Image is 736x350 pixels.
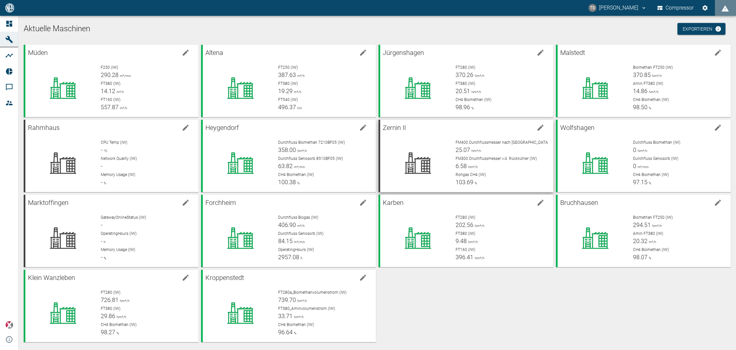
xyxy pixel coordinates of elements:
[633,179,647,186] span: 97.15
[456,97,491,102] span: CH4 Biomethan (IW)
[115,90,124,94] span: m³/h
[278,146,296,153] span: 358.00
[633,140,680,145] span: Durchfluss Biomethan (IW)
[633,87,647,94] span: 14.86
[118,299,129,303] span: Nm³/h
[102,181,106,185] span: %
[101,290,120,295] span: FT280 (IW)
[647,240,656,244] span: m³/h
[179,46,192,59] button: edit machine
[24,45,198,117] a: Müdenedit machineF250 (IW)290.28m³/minFT380 (IW)14.12m³/hFT160 (IW)557.87m³/h
[633,81,663,86] span: Amin FT380 (IW)
[636,165,649,169] span: m³/min
[278,247,314,252] span: OperatingHours (IW)
[101,254,102,261] span: -
[296,149,307,153] span: Nm³/h
[293,165,305,169] span: m³/min
[456,87,470,94] span: 20.51
[293,315,303,319] span: Nm³/h
[647,256,651,260] span: %
[456,140,557,145] span: FM400 Durchflussmesser nach [GEOGRAPHIC_DATA] (IW)
[534,196,547,209] button: edit machine
[28,274,75,282] span: Klein Wanzleben
[456,247,475,252] span: FT160 (IW)
[299,256,302,260] span: h
[383,49,424,57] span: Jürgenshagen
[5,3,15,12] img: logo
[456,146,470,153] span: 25.07
[28,49,48,57] span: Müden
[473,181,477,185] span: %
[101,329,115,336] span: 98.27
[383,124,406,132] span: Zernin II
[5,321,13,329] img: Xplore Logo
[470,149,481,153] span: Nm³/h
[101,221,102,228] span: -
[278,296,296,303] span: 739.70
[101,215,146,220] span: GatewayOnlineStatus (IW)
[278,215,318,220] span: Durchfluss Biogas (IW)
[633,65,673,70] span: Biomethan FT250 (IW)
[101,238,102,244] span: -
[278,221,296,228] span: 406.90
[278,306,335,311] span: FT380_Aminvolumenstrom (IW)
[560,199,598,207] span: Bruchhausen
[473,224,484,228] span: Nm³/h
[560,49,585,57] span: Malstedt
[278,290,347,295] span: FT280a_Biomethanvolumenstrom (IW)
[534,46,547,59] button: edit machine
[278,81,298,86] span: FT380 (IW)
[101,65,118,70] span: F250 (IW)
[467,240,478,244] span: Nm³/h
[296,106,302,110] span: kW
[101,306,120,311] span: FT380 (IW)
[278,231,324,236] span: Durchfluss Genosorb (IW)
[647,106,651,110] span: %
[456,231,475,236] span: FT380 (IW)
[101,296,118,303] span: 726.81
[556,120,731,192] a: Wolfshagenedit machineDurchfluss Biomethan (IW)0Nm³/hDurchfluss Genosorb (IW)0m³/minCH4 Biomethan...
[633,97,669,102] span: CH4 Biomethan (IW)
[556,195,731,267] a: Bruchhausenedit machineBiomethan FT250 (IW)294.51Nm³/hAmin FT380 (IW)20.32m³/hCH4 Biomethan (IW)9...
[379,195,553,267] a: Karbenedit machineFT280 (IW)202.56Nm³/hFT380 (IW)9.48Nm³/hFT160 (IW)396.41Nm³/h
[278,162,293,169] span: 63.82
[534,121,547,134] button: edit machine
[278,104,296,111] span: 496.37
[278,87,293,94] span: 19.29
[651,74,662,78] span: Nm³/h
[118,74,131,78] span: m³/min
[101,81,120,86] span: FT380 (IW)
[201,195,376,267] a: Forchheimedit machineDurchfluss Biogas (IW)406.90m³/hDurchfluss Genosorb (IW)84.15m³/minOperating...
[296,181,300,185] span: %
[633,172,669,177] span: CH4 Biomethan (IW)
[24,120,198,192] a: Rahmhausedit machineCPU Temp (IW)-°CNetwork Quality (IW)-Memory Usage (IW)-%
[456,215,475,220] span: FT280 (IW)
[379,120,553,192] a: Zernin IIedit machineFM400 Durchflussmesser nach [GEOGRAPHIC_DATA] (IW)25.07Nm³/hFM300 Druchfluss...
[711,196,724,209] button: edit machine
[24,270,198,342] a: Klein Wanzlebenedit machineFT280 (IW)726.81Nm³/hFT380 (IW)29.86Nm³/hCH4 Biomethan (IW)98.27%
[456,104,470,111] span: 98.96
[278,329,293,336] span: 96.64
[102,149,107,153] span: °C
[101,97,120,102] span: FT160 (IW)
[101,179,102,186] span: -
[456,221,473,228] span: 202.56
[278,97,298,102] span: FT540 (IW)
[633,231,663,236] span: Amin FT380 (IW)
[179,196,192,209] button: edit machine
[633,247,669,252] span: CH4 Biomethan (IW)
[293,240,305,244] span: m³/min
[633,146,636,153] span: 0
[201,270,376,342] a: Kroppenstedtedit machineFT280a_Biomethanvolumenstrom (IW)739.70Nm³/hFT380_Aminvolumenstrom (IW)33...
[699,2,711,14] button: Einstellungen
[101,104,118,111] span: 557.87
[278,65,298,70] span: FT250 (IW)
[356,121,370,134] button: edit machine
[101,312,115,319] span: 29.86
[556,45,731,117] a: Malstedtedit machineBiomethan FT250 (IW)370.85Nm³/hAmin FT380 (IW)14.86Nm³/hCH4 Biomethan (IW)98.50%
[179,271,192,284] button: edit machine
[356,271,370,284] button: edit machine
[201,45,376,117] a: Altenaedit machineFT250 (IW)387.63m³/hFT380 (IW)19.29m³/hFT540 (IW)496.37kW
[278,172,314,177] span: CH4 Biomethan (IW)
[383,199,404,207] span: Karben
